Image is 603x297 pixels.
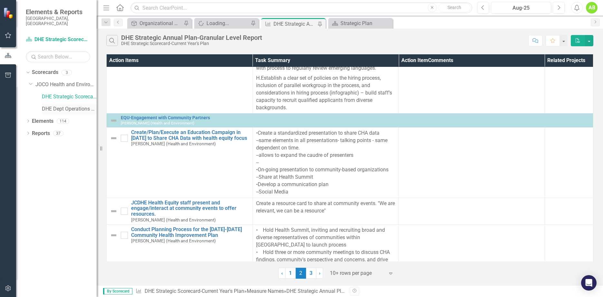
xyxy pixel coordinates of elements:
span: ‹ [281,270,283,276]
button: Aug-25 [491,2,551,14]
div: Organizational Development PM Scorecard [139,19,182,27]
a: Reports [32,130,50,137]
div: 3 [62,70,72,75]
img: Not Defined [110,117,118,124]
div: 114 [57,118,69,124]
td: Double-Click to Edit [399,225,545,295]
button: AB [586,2,598,14]
p: Create a resource card to share at community events. "We are relevant, we can be a resource" [256,200,396,215]
img: Not Defined [110,207,118,215]
span: 2 [296,268,306,279]
a: Elements [32,118,53,125]
img: Not Defined [110,134,118,142]
input: Search Below... [26,51,90,62]
td: Double-Click to Edit [253,225,399,295]
button: Search [438,3,471,12]
td: Double-Click to Edit [253,128,399,198]
div: DHE Strategic Scorecard-Current Year's Plan [121,41,262,46]
td: Double-Click to Edit Right Click for Context Menu [107,113,593,128]
a: Measure Names [247,288,284,294]
div: DHE Strategic Annual Plan-Granular Level Report [121,34,262,41]
td: Double-Click to Edit Right Click for Context Menu [107,198,253,224]
a: DHE Strategic Scorecard-Current Year's Plan [145,288,244,294]
span: By Scorecard [103,288,132,294]
a: 1 [285,268,296,279]
a: Strategic Plan [330,19,391,27]
small: [PERSON_NAME] (Health and Environment) [121,121,194,125]
a: JOCO Health and Environment [35,81,97,88]
small: [PERSON_NAME] (Health and Environment) [131,218,216,222]
a: Organizational Development PM Scorecard [129,19,182,27]
div: Open Intercom Messenger [581,275,597,291]
a: Conduct Planning Process for the [DATE]-[DATE] Community Health Improvement Plan [131,227,249,238]
span: Search [447,5,461,10]
small: [GEOGRAPHIC_DATA], [GEOGRAPHIC_DATA] [26,16,90,26]
td: Double-Click to Edit [399,128,545,198]
div: Strategic Plan [340,19,391,27]
small: [PERSON_NAME] (Health and Environment) [131,141,216,146]
td: Double-Click to Edit Right Click for Context Menu [107,128,253,198]
a: Scorecards [32,69,58,76]
div: DHE Strategic Annual Plan-Granular Level Report [273,20,316,28]
td: Double-Click to Edit Right Click for Context Menu [107,225,253,295]
div: 37 [53,130,63,136]
small: [PERSON_NAME] (Health and Environment) [131,239,216,243]
img: Not Defined [110,231,118,239]
a: 3 [306,268,316,279]
td: Double-Click to Edit [253,198,399,224]
a: DHE Strategic Scorecard-Current Year's Plan [26,36,90,43]
a: DHE Strategic Scorecard-Current Year's Plan [42,93,97,101]
a: EQU-Engagement with Community Partners [121,115,590,120]
a: DHE Dept Operations PM Scorecard [42,105,97,113]
div: Aug-25 [493,4,549,12]
p: • Hold Health Summit, inviting and recruiting broad and diverse representatives of communities wi... [256,227,396,293]
p: •Create a standardized presentation to share CHA data --same elements in all presentations- talki... [256,130,396,196]
a: Loading... [196,19,249,27]
div: Loading... [206,19,249,27]
p: H. Establish a clear set of policies on the hiring process, inclusion of parallel workgroup in th... [256,73,396,111]
td: Double-Click to Edit [399,198,545,224]
input: Search ClearPoint... [130,2,472,14]
div: DHE Strategic Annual Plan-Granular Level Report [286,288,397,294]
img: ClearPoint Strategy [3,7,14,18]
div: » » [136,288,345,295]
span: › [319,270,321,276]
a: JCDHE Health Equity staff present and engage/interact at community events to offer resources. [131,200,249,217]
span: Elements & Reports [26,8,90,16]
a: Create/Plan/Execute an Education Campaign in [DATE] to Share CHA Data with health equity focus [131,130,249,141]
